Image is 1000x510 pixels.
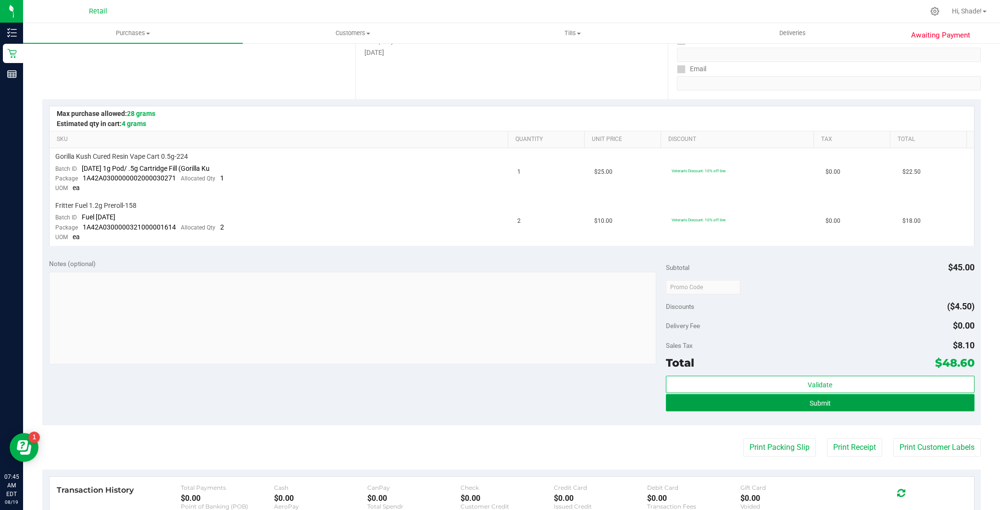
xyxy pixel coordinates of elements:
[7,28,17,38] inline-svg: Inventory
[461,503,554,510] div: Customer Credit
[4,472,19,498] p: 07:45 AM EDT
[23,29,243,38] span: Purchases
[911,30,970,41] span: Awaiting Payment
[683,23,902,43] a: Deliveries
[73,233,80,241] span: ea
[947,301,975,311] span: ($4.50)
[594,167,612,177] span: $25.00
[677,48,981,62] input: Format: (999) 999-9999
[808,381,832,389] span: Validate
[55,175,78,182] span: Package
[898,136,962,143] a: Total
[677,62,706,76] label: Email
[28,432,40,443] iframe: Resource center unread badge
[243,23,462,43] a: Customers
[766,29,819,38] span: Deliveries
[181,503,274,510] div: Point of Banking (POB)
[55,152,188,161] span: Gorilla Kush Cured Resin Vape Cart 0.5g-224
[57,136,504,143] a: SKU
[220,223,224,231] span: 2
[243,29,462,38] span: Customers
[122,120,146,127] span: 4 grams
[57,110,155,117] span: Max purchase allowed:
[647,503,740,510] div: Transaction Fees
[935,356,975,370] span: $48.60
[461,484,554,491] div: Check
[666,280,740,294] input: Promo Code
[57,120,146,127] span: Estimated qty in cart:
[10,433,38,462] iframe: Resource center
[666,342,693,349] span: Sales Tax
[274,503,367,510] div: AeroPay
[666,356,694,370] span: Total
[364,48,660,58] div: [DATE]
[127,110,155,117] span: 28 grams
[666,264,689,271] span: Subtotal
[893,438,981,457] button: Print Customer Labels
[82,165,210,172] span: [DATE] 1g Pod/ .5g Cartridge Fill (Gorilla Ku
[827,438,882,457] button: Print Receipt
[740,494,834,503] div: $0.00
[743,438,816,457] button: Print Packing Slip
[55,234,68,241] span: UOM
[55,185,68,191] span: UOM
[647,494,740,503] div: $0.00
[810,399,831,407] span: Submit
[740,503,834,510] div: Voided
[181,484,274,491] div: Total Payments
[220,174,224,182] span: 1
[666,322,700,330] span: Delivery Fee
[953,340,975,350] span: $8.10
[367,494,461,503] div: $0.00
[825,217,840,226] span: $0.00
[929,7,941,16] div: Manage settings
[821,136,886,143] a: Tax
[825,167,840,177] span: $0.00
[462,23,682,43] a: Tills
[4,498,19,506] p: 08/19
[367,503,461,510] div: Total Spendr
[274,484,367,491] div: Cash
[666,394,975,411] button: Submit
[181,175,215,182] span: Allocated Qty
[7,49,17,58] inline-svg: Retail
[49,260,96,268] span: Notes (optional)
[554,503,647,510] div: Issued Credit
[55,201,137,210] span: Fritter Fuel 1.2g Preroll-158
[517,217,521,226] span: 2
[181,494,274,503] div: $0.00
[82,213,115,221] span: Fuel [DATE]
[463,29,682,38] span: Tills
[55,166,77,172] span: Batch ID
[953,320,975,331] span: $0.00
[55,224,78,231] span: Package
[515,136,580,143] a: Quantity
[554,494,647,503] div: $0.00
[461,494,554,503] div: $0.00
[668,136,810,143] a: Discount
[948,262,975,272] span: $45.00
[672,217,725,222] span: Veteran's Discount: 10% off line
[666,376,975,393] button: Validate
[594,217,612,226] span: $10.00
[902,167,921,177] span: $22.50
[367,484,461,491] div: CanPay
[181,224,215,231] span: Allocated Qty
[274,494,367,503] div: $0.00
[672,168,725,173] span: Veteran's Discount: 10% off line
[592,136,657,143] a: Unit Price
[902,217,921,226] span: $18.00
[740,484,834,491] div: Gift Card
[554,484,647,491] div: Credit Card
[23,23,243,43] a: Purchases
[7,69,17,79] inline-svg: Reports
[647,484,740,491] div: Debit Card
[517,167,521,177] span: 1
[666,298,694,315] span: Discounts
[83,223,176,231] span: 1A42A0300000321000001614
[83,174,176,182] span: 1A42A0300000002000030271
[952,7,982,15] span: Hi, Shade!
[55,214,77,221] span: Batch ID
[73,184,80,191] span: ea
